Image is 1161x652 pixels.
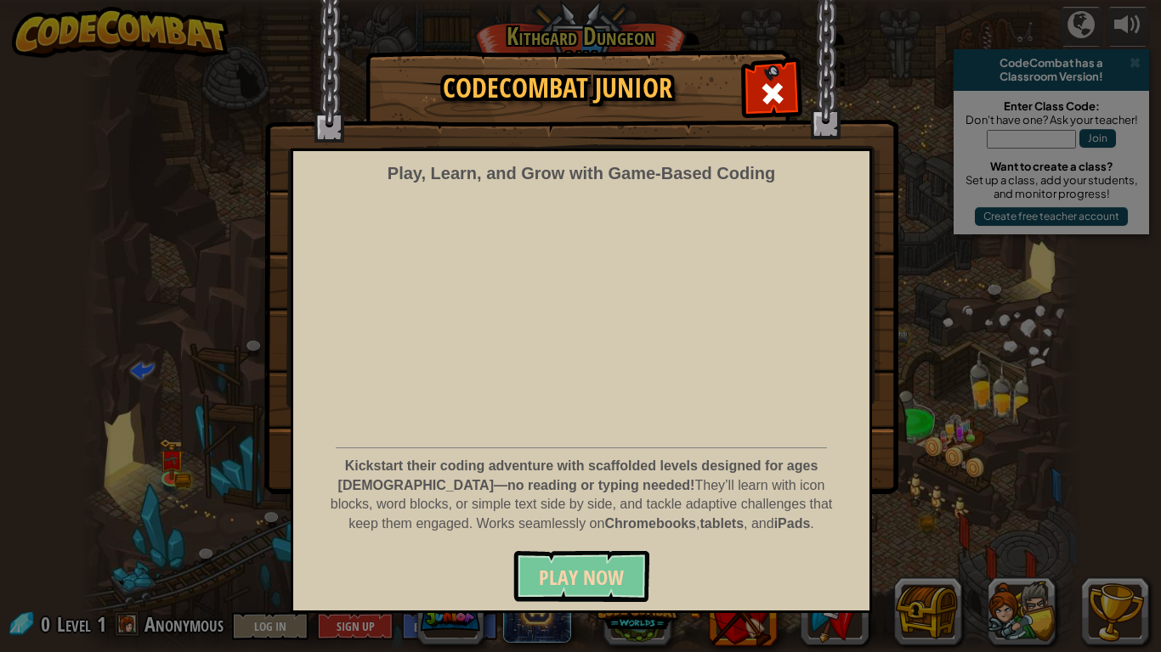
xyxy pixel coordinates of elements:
[539,564,624,591] span: Play Now
[383,73,732,103] h1: CodeCombat Junior
[330,457,833,534] p: They’ll learn with icon blocks, word blocks, or simple text side by side, and tackle adaptive cha...
[513,551,649,602] button: Play Now
[699,516,744,531] strong: tablets
[774,516,811,531] strong: iPads
[388,161,775,186] div: Play, Learn, and Grow with Game‑Based Coding
[604,516,696,531] strong: Chromebooks
[338,458,818,492] strong: Kickstart their coding adventure with scaffolded levels designed for ages [DEMOGRAPHIC_DATA]—no r...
